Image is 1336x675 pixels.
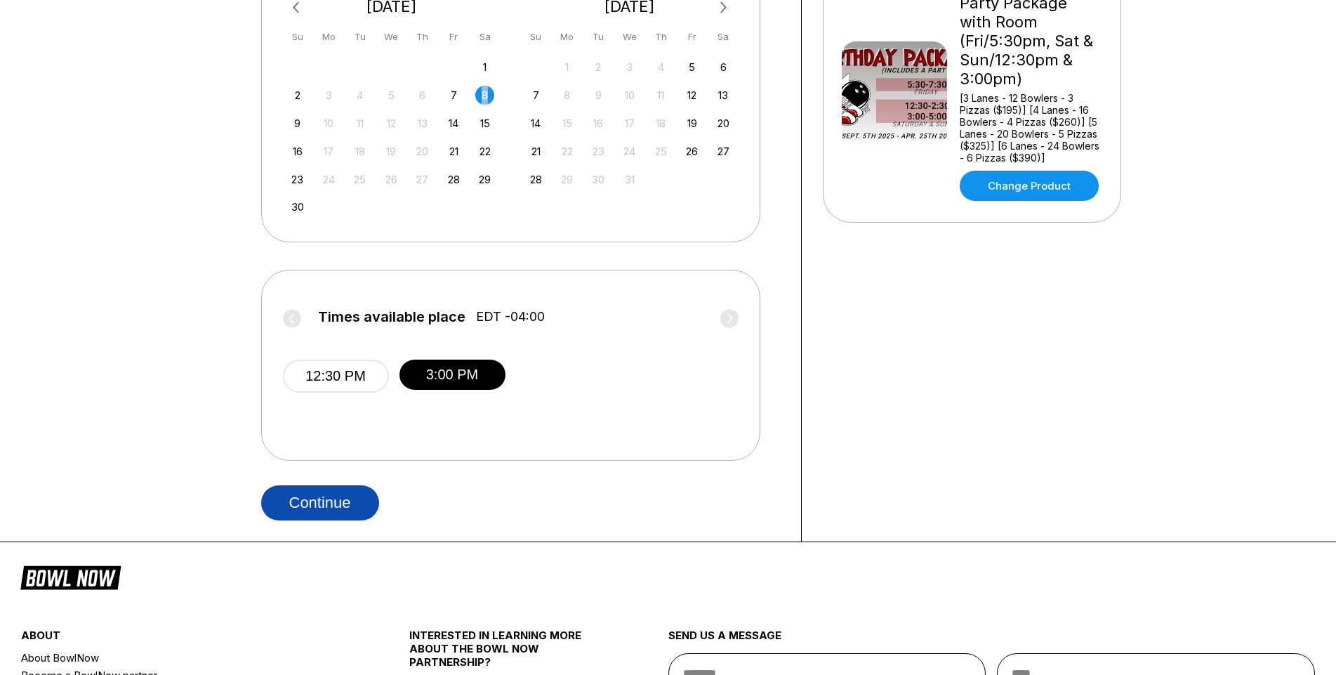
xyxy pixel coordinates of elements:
[476,309,545,325] span: EDT -04:00
[620,142,639,161] div: Not available Wednesday, December 24th, 2025
[960,92,1102,164] div: [3 Lanes - 12 Bowlers - 3 Pizzas ($195)] [4 Lanes - 16 Bowlers - 4 Pizzas ($260)] [5 Lanes - 20 B...
[652,58,670,77] div: Not available Thursday, December 4th, 2025
[557,27,576,46] div: Mo
[319,114,338,133] div: Not available Monday, November 10th, 2025
[350,142,369,161] div: Not available Tuesday, November 18th, 2025
[527,142,545,161] div: Choose Sunday, December 21st, 2025
[319,170,338,189] div: Not available Monday, November 24th, 2025
[413,142,432,161] div: Not available Thursday, November 20th, 2025
[589,58,608,77] div: Not available Tuesday, December 2nd, 2025
[620,86,639,105] div: Not available Wednesday, December 10th, 2025
[475,114,494,133] div: Choose Saturday, November 15th, 2025
[527,86,545,105] div: Choose Sunday, December 7th, 2025
[589,142,608,161] div: Not available Tuesday, December 23rd, 2025
[682,86,701,105] div: Choose Friday, December 12th, 2025
[620,58,639,77] div: Not available Wednesday, December 3rd, 2025
[589,86,608,105] div: Not available Tuesday, December 9th, 2025
[475,142,494,161] div: Choose Saturday, November 22nd, 2025
[682,114,701,133] div: Choose Friday, December 19th, 2025
[413,27,432,46] div: Th
[413,170,432,189] div: Not available Thursday, November 27th, 2025
[350,114,369,133] div: Not available Tuesday, November 11th, 2025
[21,649,345,667] a: About BowlNow
[589,27,608,46] div: Tu
[288,142,307,161] div: Choose Sunday, November 16th, 2025
[652,86,670,105] div: Not available Thursday, December 11th, 2025
[620,114,639,133] div: Not available Wednesday, December 17th, 2025
[557,58,576,77] div: Not available Monday, December 1st, 2025
[652,27,670,46] div: Th
[350,27,369,46] div: Tu
[652,114,670,133] div: Not available Thursday, December 18th, 2025
[475,170,494,189] div: Choose Saturday, November 29th, 2025
[960,171,1099,201] a: Change Product
[444,27,463,46] div: Fr
[714,27,733,46] div: Sa
[652,142,670,161] div: Not available Thursday, December 25th, 2025
[288,86,307,105] div: Choose Sunday, November 2nd, 2025
[524,56,735,189] div: month 2025-12
[288,197,307,216] div: Choose Sunday, November 30th, 2025
[589,170,608,189] div: Not available Tuesday, December 30th, 2025
[261,485,379,520] button: Continue
[557,170,576,189] div: Not available Monday, December 29th, 2025
[21,629,345,649] div: about
[668,629,1316,653] div: send us a message
[444,86,463,105] div: Choose Friday, November 7th, 2025
[444,114,463,133] div: Choose Friday, November 14th, 2025
[382,27,401,46] div: We
[620,170,639,189] div: Not available Wednesday, December 31st, 2025
[527,27,545,46] div: Su
[475,58,494,77] div: Choose Saturday, November 1st, 2025
[714,58,733,77] div: Choose Saturday, December 6th, 2025
[382,86,401,105] div: Not available Wednesday, November 5th, 2025
[682,27,701,46] div: Fr
[319,27,338,46] div: Mo
[318,309,465,325] span: Times available place
[413,86,432,105] div: Not available Thursday, November 6th, 2025
[714,86,733,105] div: Choose Saturday, December 13th, 2025
[283,360,389,393] button: 12:30 PM
[350,86,369,105] div: Not available Tuesday, November 4th, 2025
[682,142,701,161] div: Choose Friday, December 26th, 2025
[557,114,576,133] div: Not available Monday, December 15th, 2025
[319,86,338,105] div: Not available Monday, November 3rd, 2025
[319,142,338,161] div: Not available Monday, November 17th, 2025
[399,360,505,390] button: 3:00 PM
[714,114,733,133] div: Choose Saturday, December 20th, 2025
[288,114,307,133] div: Choose Sunday, November 9th, 2025
[286,56,497,217] div: month 2025-11
[527,170,545,189] div: Choose Sunday, December 28th, 2025
[475,86,494,105] div: Choose Saturday, November 8th, 2025
[413,114,432,133] div: Not available Thursday, November 13th, 2025
[382,142,401,161] div: Not available Wednesday, November 19th, 2025
[444,170,463,189] div: Choose Friday, November 28th, 2025
[620,27,639,46] div: We
[682,58,701,77] div: Choose Friday, December 5th, 2025
[842,41,947,147] img: Party Package with Room (Fri/5:30pm, Sat & Sun/12:30pm & 3:00pm)
[288,27,307,46] div: Su
[444,142,463,161] div: Choose Friday, November 21st, 2025
[714,142,733,161] div: Choose Saturday, December 27th, 2025
[475,27,494,46] div: Sa
[382,114,401,133] div: Not available Wednesday, November 12th, 2025
[589,114,608,133] div: Not available Tuesday, December 16th, 2025
[288,170,307,189] div: Choose Sunday, November 23rd, 2025
[557,142,576,161] div: Not available Monday, December 22nd, 2025
[527,114,545,133] div: Choose Sunday, December 14th, 2025
[382,170,401,189] div: Not available Wednesday, November 26th, 2025
[557,86,576,105] div: Not available Monday, December 8th, 2025
[350,170,369,189] div: Not available Tuesday, November 25th, 2025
